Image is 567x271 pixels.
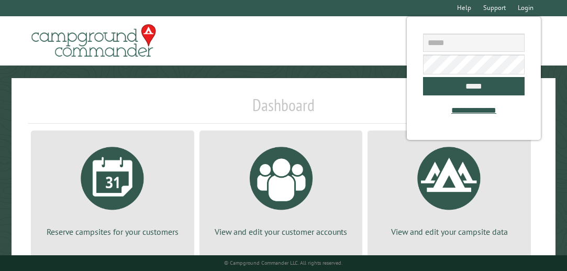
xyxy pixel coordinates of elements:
p: View and edit your campsite data [380,226,518,237]
a: Reserve campsites for your customers [43,139,182,237]
a: View and edit your customer accounts [212,139,350,237]
img: Campground Commander [28,20,159,61]
small: © Campground Commander LLC. All rights reserved. [224,259,342,266]
a: View and edit your campsite data [380,139,518,237]
p: Reserve campsites for your customers [43,226,182,237]
p: View and edit your customer accounts [212,226,350,237]
h1: Dashboard [28,95,539,124]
